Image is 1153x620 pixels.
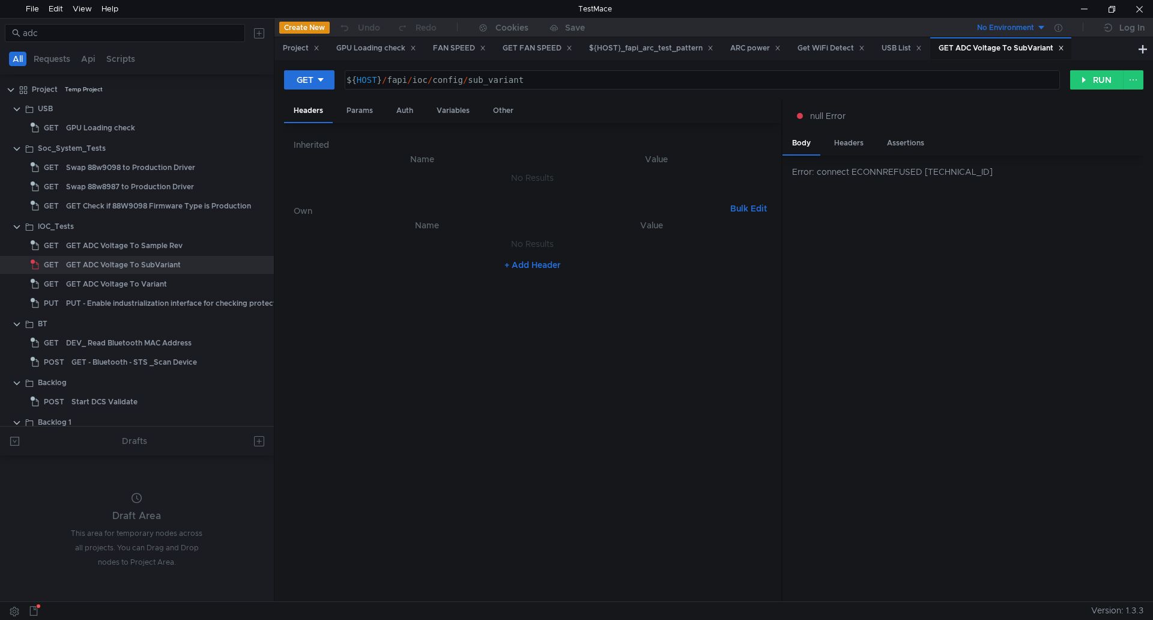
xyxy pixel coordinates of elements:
h6: Own [294,204,725,218]
div: GET Check if 88W9098 Firmware Type is Production [66,197,251,215]
div: DEV_ Read Bluetooth MAC Address [66,334,192,352]
th: Name [303,152,542,166]
div: GPU Loading check [336,42,416,55]
div: Drafts [122,434,147,448]
button: Api [77,52,99,66]
div: Body [782,132,820,156]
div: No Environment [977,22,1034,34]
div: USB [38,100,53,118]
span: POST [44,353,64,371]
div: Swap 88w8987 to Production Driver [66,178,194,196]
button: RUN [1070,70,1124,90]
div: USB List [882,42,922,55]
span: GET [44,334,59,352]
div: Get WiFi Detect [797,42,865,55]
div: Other [483,100,523,122]
span: GET [44,178,59,196]
div: GET [297,73,313,87]
div: Cookies [495,20,528,35]
div: BT [38,315,47,333]
button: All [9,52,26,66]
div: GPU Loading check [66,119,135,137]
span: GET [44,256,59,274]
input: Search... [23,26,238,40]
span: GET [44,159,59,177]
div: GET ADC Voltage To Variant [66,275,167,293]
div: Backlog [38,374,67,392]
div: ARC power [730,42,781,55]
div: Soc_System_Tests [38,139,106,157]
div: Save [565,23,585,32]
div: Redo [416,20,437,35]
div: Project [283,42,319,55]
div: PUT - Enable industrialization interface for checking protection state (status) [66,294,336,312]
div: Headers [825,132,873,154]
div: Swap 88w9098 to Production Driver [66,159,195,177]
div: Auth [387,100,423,122]
button: + Add Header [500,258,566,272]
button: Bulk Edit [725,201,772,216]
span: GET [44,197,59,215]
th: Name [313,218,542,232]
div: GET FAN SPEED [503,42,572,55]
div: Start DCS Validate [71,393,138,411]
nz-embed-empty: No Results [511,172,554,183]
div: GET ADC Voltage To SubVariant [66,256,181,274]
span: GET [44,119,59,137]
th: Value [542,152,772,166]
div: Log In [1119,20,1145,35]
span: POST [44,393,64,411]
nz-embed-empty: No Results [511,239,554,249]
div: GET - Bluetooth - STS _Scan Device [71,353,197,371]
div: Headers [284,100,333,123]
button: Requests [30,52,74,66]
span: PUT [44,294,59,312]
div: Undo [358,20,380,35]
div: Params [337,100,383,122]
span: null Error [810,109,846,123]
span: GET [44,275,59,293]
span: Version: 1.3.3 [1091,602,1143,619]
button: GET [284,70,334,90]
button: Scripts [103,52,139,66]
div: Error: connect ECONNREFUSED [TECHNICAL_ID] [792,165,1143,178]
button: Redo [389,19,445,37]
div: ${HOST}_fapi_arc_test_pattern [589,42,713,55]
div: Assertions [877,132,934,154]
button: Undo [330,19,389,37]
button: Create New [279,22,330,34]
div: GET ADC Voltage To Sample Rev [66,237,183,255]
button: No Environment [963,18,1046,37]
div: FAN SPEED [433,42,486,55]
div: Variables [427,100,479,122]
div: Backlog 1 [38,413,71,431]
th: Value [542,218,762,232]
div: GET ADC Voltage To SubVariant [939,42,1064,55]
h6: Inherited [294,138,772,152]
div: Temp Project [65,81,103,99]
div: IOC_Tests [38,217,74,236]
span: GET [44,237,59,255]
div: Project [32,81,58,99]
